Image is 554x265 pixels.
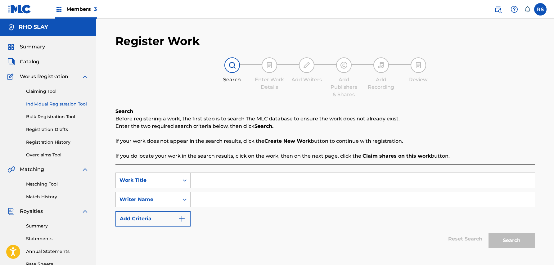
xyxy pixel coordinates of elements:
[26,88,89,95] a: Claiming Tool
[115,173,535,251] form: Search Form
[7,24,15,31] img: Accounts
[115,115,535,123] p: Before registering a work, the first step is to search The MLC database to ensure the work does n...
[537,169,554,222] iframe: Resource Center
[20,73,68,80] span: Works Registration
[524,6,530,12] div: Notifications
[20,166,44,173] span: Matching
[266,61,273,69] img: step indicator icon for Enter Work Details
[26,139,89,146] a: Registration History
[7,5,31,14] img: MLC Logo
[7,43,15,51] img: Summary
[264,138,311,144] strong: Create New Work
[494,6,502,13] img: search
[511,6,518,13] img: help
[26,152,89,158] a: Overclaims Tool
[26,101,89,107] a: Individual Registration Tool
[254,123,273,129] strong: Search.
[403,76,434,83] div: Review
[7,73,16,80] img: Works Registration
[291,76,322,83] div: Add Writers
[534,3,547,16] div: User Menu
[415,61,422,69] img: step indicator icon for Review
[363,153,431,159] strong: Claim shares on this work
[178,215,186,222] img: 9d2ae6d4665cec9f34b9.svg
[26,114,89,120] a: Bulk Registration Tool
[119,177,175,184] div: Work Title
[254,76,285,91] div: Enter Work Details
[115,211,191,227] button: Add Criteria
[26,181,89,187] a: Matching Tool
[7,166,15,173] img: Matching
[492,3,504,16] a: Public Search
[115,123,535,130] p: Enter the two required search criteria below, then click
[377,61,385,69] img: step indicator icon for Add Recording
[115,152,535,160] p: If you do locate your work in the search results, click on the work, then on the next page, click...
[303,61,310,69] img: step indicator icon for Add Writers
[328,76,359,98] div: Add Publishers & Shares
[217,76,248,83] div: Search
[115,108,133,114] b: Search
[26,248,89,255] a: Annual Statements
[119,196,175,203] div: Writer Name
[26,126,89,133] a: Registration Drafts
[228,61,236,69] img: step indicator icon for Search
[115,34,200,48] h2: Register Work
[66,6,97,13] span: Members
[7,43,45,51] a: SummarySummary
[81,73,89,80] img: expand
[7,58,15,65] img: Catalog
[26,194,89,200] a: Match History
[7,58,39,65] a: CatalogCatalog
[26,223,89,229] a: Summary
[20,208,43,215] span: Royalties
[7,208,15,215] img: Royalties
[55,6,63,13] img: Top Rightsholders
[115,137,535,145] p: If your work does not appear in the search results, click the button to continue with registration.
[94,6,97,12] span: 3
[20,58,39,65] span: Catalog
[19,24,48,31] h5: RHO SLAY
[26,236,89,242] a: Statements
[508,3,520,16] div: Help
[20,43,45,51] span: Summary
[81,166,89,173] img: expand
[81,208,89,215] img: expand
[340,61,348,69] img: step indicator icon for Add Publishers & Shares
[366,76,397,91] div: Add Recording
[523,235,554,265] iframe: Chat Widget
